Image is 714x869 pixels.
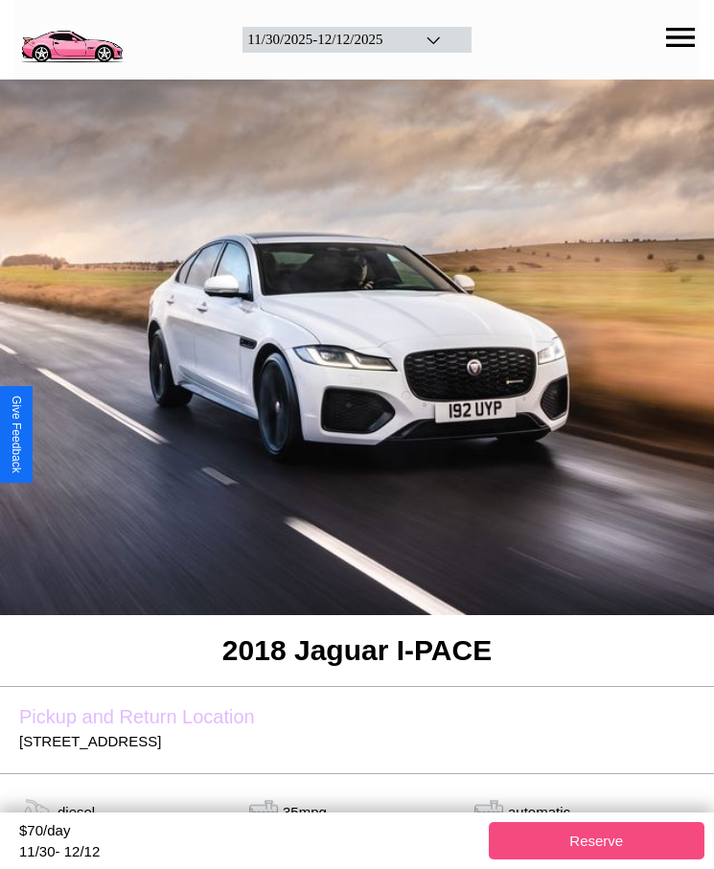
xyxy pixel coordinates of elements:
div: 11 / 30 - 12 / 12 [19,843,479,859]
div: 11 / 30 / 2025 - 12 / 12 / 2025 [247,32,401,48]
img: gas [470,798,508,827]
p: automatic [508,799,570,825]
img: logo [14,10,128,66]
button: Reserve [489,822,705,859]
p: diesel [58,799,95,825]
div: $ 70 /day [19,822,479,843]
p: 35 mpg [283,799,327,825]
div: Give Feedback [10,396,23,473]
p: [STREET_ADDRESS] [19,728,695,754]
label: Pickup and Return Location [19,706,695,728]
img: gas [19,798,58,827]
img: tank [244,798,283,827]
